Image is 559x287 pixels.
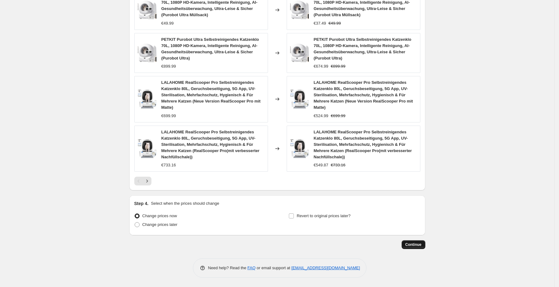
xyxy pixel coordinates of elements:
div: €733.16 [161,162,176,168]
button: Continue [402,240,425,249]
div: €37.49 [314,20,326,26]
p: Select when the prices should change [151,200,219,207]
img: 71FkDOJKTQL._AC_SL1500_80x.jpg [138,139,156,158]
span: PETKIT Purobot Ultra Selbstreinigendes Katzenklo 70L, 1080P HD-Kamera, Intelligente Reinigung, AI... [161,37,259,60]
div: €49.99 [161,20,174,26]
img: 61ggTL-AToL._AC_SL1500_80x.jpg [290,44,309,62]
span: LALAHOME RealScooper Pro Selbstreinigendes Katzenklo 80L, Geruchsbeseitigung, 5G App, UV-Sterilis... [314,80,413,110]
img: 71FkDOJKTQL._AC_SL1500_80x.jpg [290,90,309,108]
span: LALAHOME RealScooper Pro Selbstreinigendes Katzenklo 80L, Geruchsbeseitigung, 5G App, UV-Sterilis... [161,130,260,159]
a: [EMAIL_ADDRESS][DOMAIN_NAME] [291,265,360,270]
strike: €49.99 [328,20,341,26]
span: LALAHOME RealScooper Pro Selbstreinigendes Katzenklo 80L, Geruchsbeseitigung, 5G App, UV-Sterilis... [161,80,261,110]
img: 71FkDOJKTQL._AC_SL1500_80x.jpg [290,139,309,158]
strike: €733.16 [331,162,346,168]
span: or email support at [256,265,291,270]
span: PETKIT Purobot Ultra Selbstreinigendes Katzenklo 70L, 1080P HD-Kamera, Intelligente Reinigung, AI... [314,37,412,60]
span: LALAHOME RealScooper Pro Selbstreinigendes Katzenklo 80L, Geruchsbeseitigung, 5G App, UV-Sterilis... [314,130,412,159]
span: Need help? Read the [208,265,248,270]
strike: €899.99 [331,63,346,69]
img: 71FkDOJKTQL._AC_SL1500_80x.jpg [138,90,156,108]
div: €674.99 [314,63,328,69]
div: €899.99 [161,63,176,69]
img: 61ggTL-AToL._AC_SL1500_80x.jpg [138,44,156,62]
strike: €699.99 [331,113,346,119]
span: Revert to original prices later? [297,213,351,218]
div: €699.99 [161,113,176,119]
img: 61ggTL-AToL._AC_SL1500_80x.jpg [138,1,156,19]
nav: Pagination [134,177,151,185]
div: €524.99 [314,113,328,119]
img: 61ggTL-AToL._AC_SL1500_80x.jpg [290,1,309,19]
div: €549.87 [314,162,328,168]
button: Next [143,177,151,185]
a: FAQ [247,265,256,270]
h2: Step 4. [134,200,149,207]
span: Change prices now [142,213,177,218]
span: Continue [405,242,422,247]
span: Change prices later [142,222,178,227]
